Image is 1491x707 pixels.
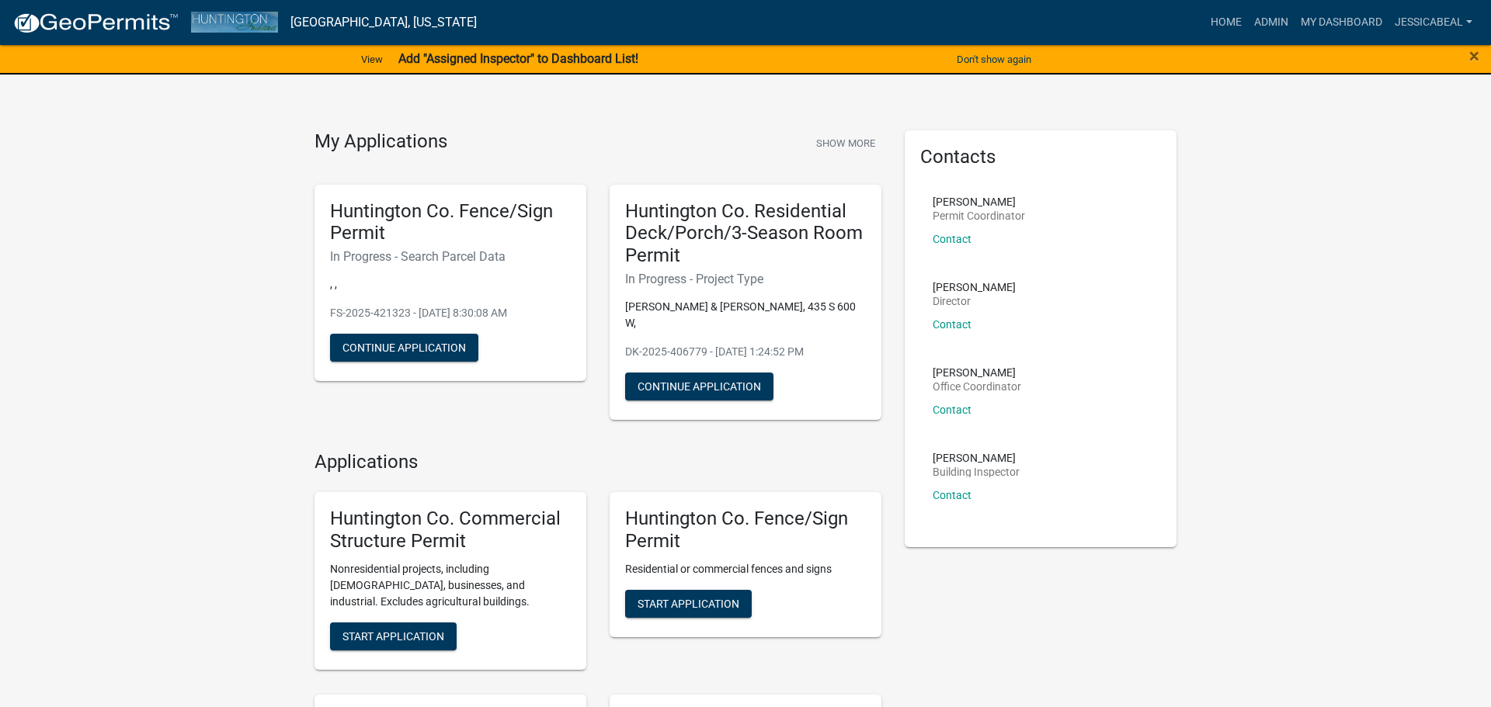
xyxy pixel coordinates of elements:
h6: In Progress - Project Type [625,272,866,286]
p: Permit Coordinator [933,210,1025,221]
h5: Huntington Co. Fence/Sign Permit [625,508,866,553]
strong: Add "Assigned Inspector" to Dashboard List! [398,51,638,66]
p: Residential or commercial fences and signs [625,561,866,577]
p: Director [933,296,1016,307]
span: × [1469,45,1479,67]
h5: Huntington Co. Residential Deck/Porch/3-Season Room Permit [625,200,866,267]
a: View [355,47,389,72]
p: [PERSON_NAME] [933,196,1025,207]
button: Close [1469,47,1479,65]
p: Building Inspector [933,466,1020,477]
h5: Huntington Co. Commercial Structure Permit [330,508,571,553]
h5: Contacts [920,146,1161,168]
button: Continue Application [330,334,478,362]
h4: My Applications [315,130,447,154]
h4: Applications [315,451,881,473]
a: Home [1204,8,1248,37]
a: Contact [933,318,971,331]
a: Contact [933,489,971,501]
a: Contact [933,404,971,416]
a: Contact [933,233,971,245]
a: JessicaBeal [1388,8,1479,37]
a: [GEOGRAPHIC_DATA], [US_STATE] [290,9,477,36]
p: [PERSON_NAME] [933,367,1021,378]
img: Huntington County, Indiana [191,12,278,33]
p: [PERSON_NAME] & [PERSON_NAME], 435 S 600 W, [625,299,866,331]
h6: In Progress - Search Parcel Data [330,249,571,264]
a: Admin [1248,8,1295,37]
span: Start Application [342,630,444,643]
p: [PERSON_NAME] [933,452,1020,463]
p: [PERSON_NAME] [933,282,1016,293]
p: , , [330,276,571,293]
button: Don't show again [951,47,1037,72]
a: My Dashboard [1295,8,1388,37]
span: Start Application [638,598,739,610]
p: DK-2025-406779 - [DATE] 1:24:52 PM [625,344,866,360]
p: FS-2025-421323 - [DATE] 8:30:08 AM [330,305,571,321]
button: Start Application [330,622,457,650]
p: Office Coordinator [933,381,1021,392]
p: Nonresidential projects, including [DEMOGRAPHIC_DATA], businesses, and industrial. Excludes agric... [330,561,571,610]
button: Continue Application [625,373,773,400]
button: Start Application [625,590,752,618]
button: Show More [810,130,881,156]
h5: Huntington Co. Fence/Sign Permit [330,200,571,245]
